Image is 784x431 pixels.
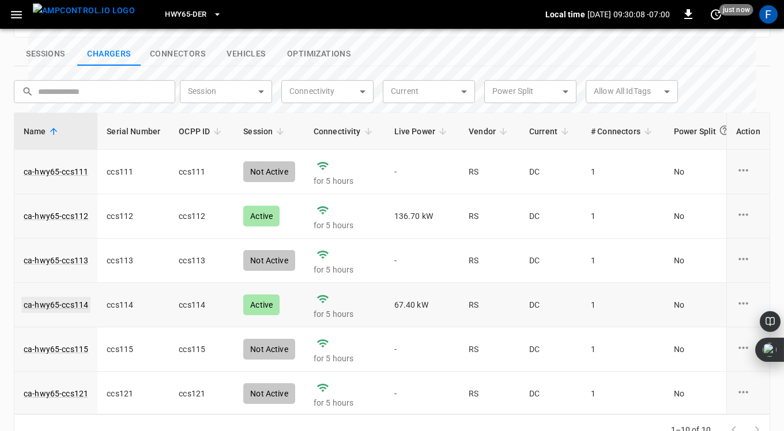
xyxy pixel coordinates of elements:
th: Serial Number [97,113,169,150]
th: Action [726,113,770,150]
td: RS [459,283,520,327]
td: No [665,372,757,416]
td: DC [520,327,582,372]
img: ampcontrol.io logo [33,3,135,18]
span: Name [24,124,61,138]
span: Live Power [394,124,451,138]
td: ccs121 [97,372,169,416]
div: charge point options [736,341,760,358]
td: ccs114 [169,283,234,327]
span: Current [529,124,572,138]
p: [DATE] 09:30:08 -07:00 [587,9,670,20]
p: for 5 hours [314,308,376,320]
td: No [665,327,757,372]
div: Active [243,294,280,315]
button: show latest sessions [14,42,77,66]
td: 1 [582,327,665,372]
td: ccs121 [169,372,234,416]
a: ca-hwy65-ccs121 [24,388,88,399]
span: Vendor [469,124,511,138]
div: profile-icon [759,5,778,24]
button: set refresh interval [707,5,725,24]
span: Session [243,124,288,138]
p: for 5 hours [314,353,376,364]
td: ccs114 [97,283,169,327]
p: for 5 hours [314,397,376,409]
div: Not Active [243,383,295,404]
div: Not Active [243,339,295,360]
a: ca-hwy65-ccs115 [24,343,88,355]
td: RS [459,327,520,372]
a: ca-hwy65-ccs112 [24,210,88,222]
span: OCPP ID [179,124,225,138]
button: show latest connectors [141,42,214,66]
td: DC [520,372,582,416]
button: show latest vehicles [214,42,278,66]
span: HWY65-DER [165,8,206,21]
td: 1 [582,372,665,416]
a: ca-hwy65-ccs111 [24,166,88,177]
div: charge point options [736,296,760,313]
p: Local time [545,9,585,20]
td: DC [520,283,582,327]
td: RS [459,372,520,416]
span: just now [719,4,753,16]
button: show latest charge points [77,42,141,66]
td: 1 [582,283,665,327]
a: ca-hwy65-ccs113 [24,255,88,266]
td: - [385,327,460,372]
span: Power Split [674,120,748,142]
td: 67.40 kW [385,283,460,327]
td: No [665,283,757,327]
td: ccs115 [97,327,169,372]
button: show latest optimizations [278,42,360,66]
span: Connectivity [314,124,376,138]
button: HWY65-DER [160,3,226,26]
div: charge point options [736,385,760,402]
div: charge point options [736,252,760,269]
span: # Connectors [591,124,655,138]
div: charge point options [736,163,760,180]
div: charge point options [736,207,760,225]
td: - [385,372,460,416]
a: ca-hwy65-ccs114 [21,297,91,313]
td: ccs115 [169,327,234,372]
